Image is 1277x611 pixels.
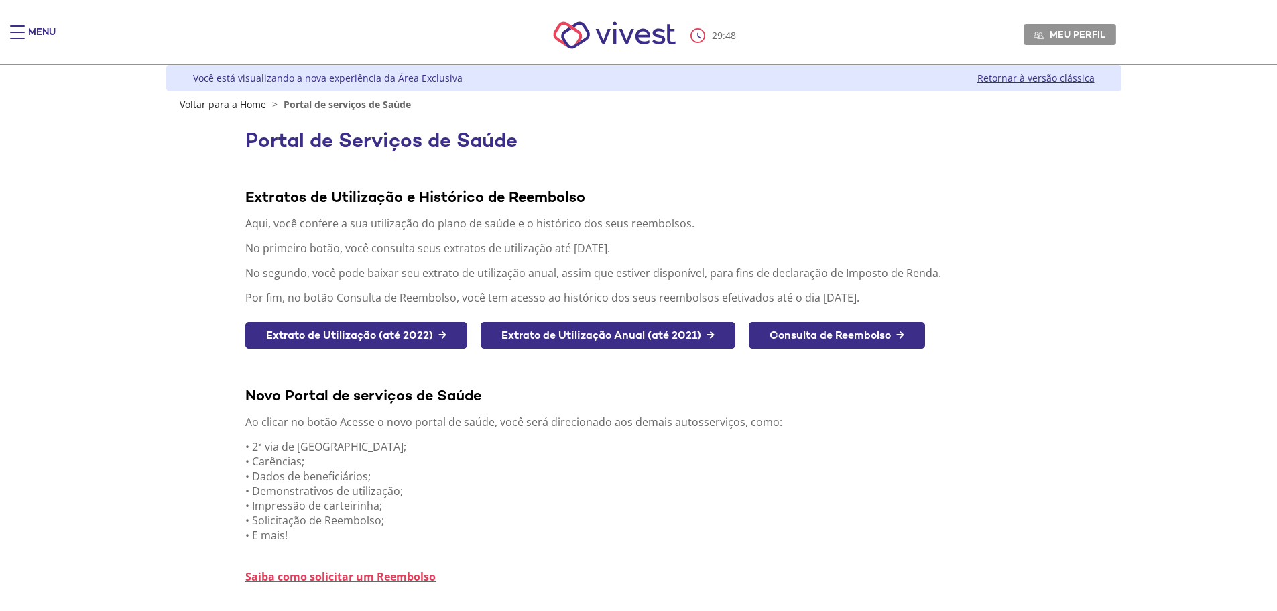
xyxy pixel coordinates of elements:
a: Extrato de Utilização Anual (até 2021) → [481,322,735,349]
div: Extratos de Utilização e Histórico de Reembolso [245,187,1042,206]
img: Meu perfil [1034,30,1044,40]
span: Portal de serviços de Saúde [284,98,411,111]
p: Por fim, no botão Consulta de Reembolso, você tem acesso ao histórico dos seus reembolsos efetiva... [245,290,1042,305]
img: Vivest [538,7,690,64]
span: > [269,98,281,111]
div: Menu [28,25,56,52]
div: : [690,28,739,43]
p: Ao clicar no botão Acesse o novo portal de saúde, você será direcionado aos demais autosserviços,... [245,414,1042,429]
h1: Portal de Serviços de Saúde [245,129,1042,152]
a: Extrato de Utilização (até 2022) → [245,322,467,349]
p: • 2ª via de [GEOGRAPHIC_DATA]; • Carências; • Dados de beneficiários; • Demonstrativos de utiliza... [245,439,1042,543]
p: Aqui, você confere a sua utilização do plano de saúde e o histórico dos seus reembolsos. [245,216,1042,231]
a: Retornar à versão clássica [977,72,1095,85]
a: Meu perfil [1024,24,1116,44]
p: No segundo, você pode baixar seu extrato de utilização anual, assim que estiver disponível, para ... [245,266,1042,280]
a: Saiba como solicitar um Reembolso [245,569,436,584]
span: Meu perfil [1050,28,1105,40]
a: Voltar para a Home [180,98,266,111]
span: 48 [725,29,736,42]
a: Consulta de Reembolso → [749,322,925,349]
span: 29 [712,29,723,42]
div: Você está visualizando a nova experiência da Área Exclusiva [193,72,463,85]
p: No primeiro botão, você consulta seus extratos de utilização até [DATE]. [245,241,1042,256]
div: Novo Portal de serviços de Saúde [245,386,1042,404]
